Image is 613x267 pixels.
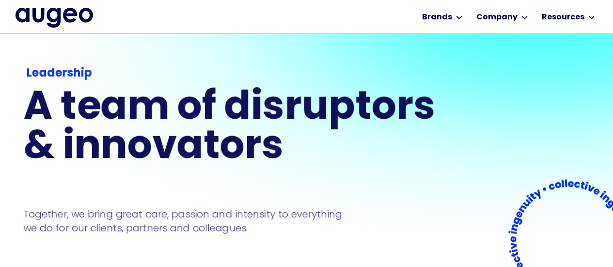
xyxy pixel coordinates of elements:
p: Together, we bring great care, passion and intensity to everything we do for our clients, partner... [23,207,357,235]
a: home [16,8,93,27]
h1: A team of disruptors & innovators [23,89,442,168]
div: Resources [542,12,584,23]
div: Brands [422,12,452,23]
div: Leadership [26,65,438,82]
img: Augeo's full logo in midnight blue. [16,8,93,27]
div: Company [476,12,518,23]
